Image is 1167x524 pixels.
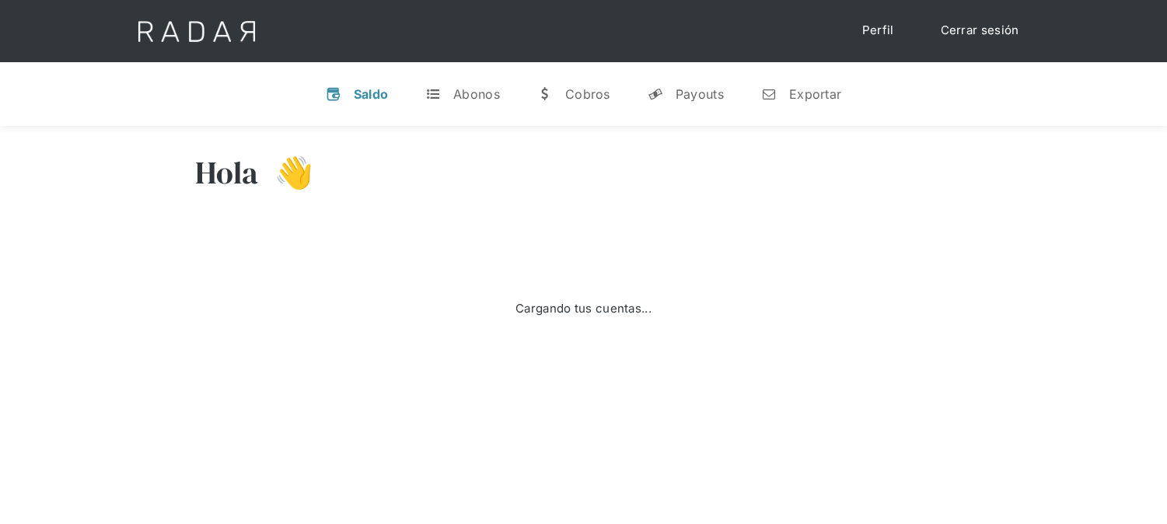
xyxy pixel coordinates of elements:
[789,86,841,102] div: Exportar
[761,86,777,102] div: n
[259,153,313,192] h3: 👋
[354,86,389,102] div: Saldo
[515,300,652,318] div: Cargando tus cuentas...
[425,86,441,102] div: t
[565,86,610,102] div: Cobros
[676,86,724,102] div: Payouts
[925,16,1035,46] a: Cerrar sesión
[195,153,259,192] h3: Hola
[847,16,910,46] a: Perfil
[453,86,500,102] div: Abonos
[648,86,663,102] div: y
[326,86,341,102] div: v
[537,86,553,102] div: w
